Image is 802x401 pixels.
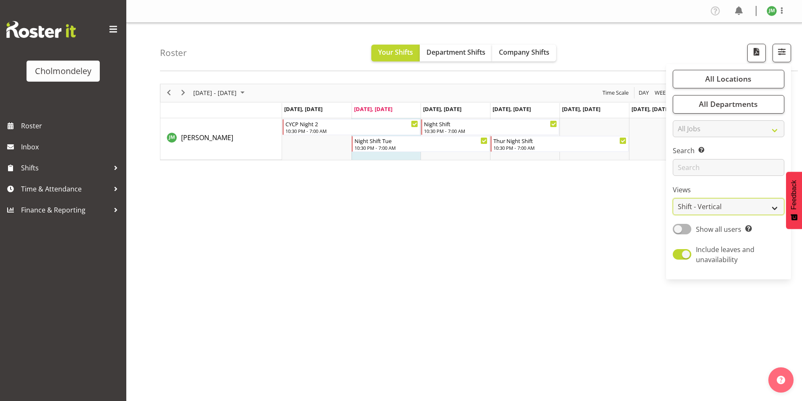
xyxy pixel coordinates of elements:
span: [DATE], [DATE] [284,105,322,113]
span: All Locations [705,74,751,84]
span: Inbox [21,141,122,153]
div: 10:30 PM - 7:00 AM [493,144,626,151]
label: Views [673,185,784,195]
button: Your Shifts [371,45,420,61]
button: Feedback - Show survey [786,172,802,229]
div: Jess Marychurch"s event - Night Shift Tue Begin From Tuesday, August 12, 2025 at 10:30:00 PM GMT+... [352,136,490,152]
span: Week [654,88,670,98]
div: Night Shift [424,120,557,128]
button: August 2025 [192,88,248,98]
button: Previous [163,88,175,98]
label: Search [673,146,784,156]
span: [PERSON_NAME] [181,133,233,142]
span: Finance & Reporting [21,204,109,216]
div: 10:30 PM - 7:00 AM [424,127,557,134]
input: Search [673,159,784,176]
span: [DATE], [DATE] [423,105,461,113]
button: Timeline Day [637,88,650,98]
button: All Departments [673,95,784,114]
span: Time & Attendance [21,183,109,195]
span: [DATE] - [DATE] [192,88,237,98]
div: Cholmondeley [35,65,91,77]
div: Jess Marychurch"s event - Night Shift Begin From Wednesday, August 13, 2025 at 10:30:00 PM GMT+12... [421,119,559,135]
button: Download a PDF of the roster according to the set date range. [747,44,766,62]
span: [DATE], [DATE] [354,105,392,113]
td: Jess Marychurch resource [160,118,282,160]
img: jesse-marychurch10205.jpg [767,6,777,16]
h4: Roster [160,48,187,58]
div: Night Shift Tue [354,136,488,145]
div: Jess Marychurch"s event - CYCP Night 2 Begin From Monday, August 11, 2025 at 10:30:00 PM GMT+12:0... [282,119,421,135]
div: 10:30 PM - 7:00 AM [354,144,488,151]
img: help-xxl-2.png [777,376,785,384]
button: Company Shifts [492,45,556,61]
span: Roster [21,120,122,132]
button: Next [178,88,189,98]
div: Timeline Week of August 12, 2025 [160,84,768,160]
a: [PERSON_NAME] [181,133,233,143]
span: [DATE], [DATE] [631,105,670,113]
span: Your Shifts [378,48,413,57]
span: Time Scale [602,88,629,98]
span: Show all users [696,225,741,234]
span: Feedback [790,180,798,210]
button: All Locations [673,70,784,88]
span: Day [638,88,650,98]
div: next period [176,84,190,102]
div: previous period [162,84,176,102]
span: [DATE], [DATE] [493,105,531,113]
div: Jess Marychurch"s event - Thur Night Shift Begin From Thursday, August 14, 2025 at 10:30:00 PM GM... [490,136,629,152]
table: Timeline Week of August 12, 2025 [282,118,768,160]
button: Time Scale [601,88,630,98]
span: Department Shifts [426,48,485,57]
div: CYCP Night 2 [285,120,418,128]
span: Company Shifts [499,48,549,57]
button: Department Shifts [420,45,492,61]
span: Shifts [21,162,109,174]
div: August 11 - 17, 2025 [190,84,250,102]
button: Filter Shifts [773,44,791,62]
img: Rosterit website logo [6,21,76,38]
span: Include leaves and unavailability [696,245,754,264]
span: All Departments [699,99,758,109]
span: [DATE], [DATE] [562,105,600,113]
div: 10:30 PM - 7:00 AM [285,127,418,134]
div: Thur Night Shift [493,136,626,145]
button: Timeline Week [653,88,671,98]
